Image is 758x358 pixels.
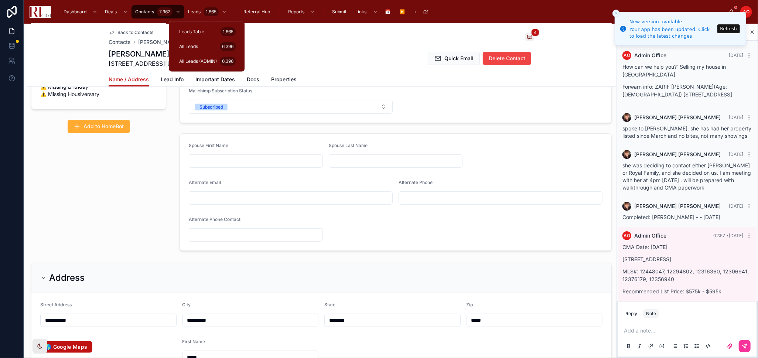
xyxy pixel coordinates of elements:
[109,76,149,83] span: Name / Address
[161,76,184,83] span: Lead Info
[109,59,236,68] span: [STREET_ADDRESS][US_STATE] - Email List -
[182,339,205,344] span: First Name
[173,40,240,53] a: All Leads6,396
[622,162,751,191] span: she was deciding to contact either [PERSON_NAME] or Royal Family, and she decided on us. I am mee...
[352,5,382,18] a: Links
[622,125,751,139] span: spoke to [PERSON_NAME]. she has had her property listed since March and no bites, not many showings
[57,4,728,20] div: scrollable content
[622,63,752,78] p: How can we help you?: Selling my house in [GEOGRAPHIC_DATA]
[622,83,752,98] p: Forwarn info: ZARIF [PERSON_NAME](Age: [DEMOGRAPHIC_DATA]) [STREET_ADDRESS]
[68,120,130,133] button: Add to HomeBot
[247,76,259,83] span: Docs
[40,302,72,307] span: Street Address
[179,29,204,35] span: Leads Table
[157,7,173,16] div: 7,962
[729,203,743,209] span: [DATE]
[49,272,85,284] h2: Address
[182,302,191,307] span: City
[240,5,275,18] a: Referral Hub
[643,309,659,318] button: Note
[483,52,531,65] button: Delete Contact
[40,341,92,353] a: 🌎 Google Maps
[467,302,473,307] span: Zip
[646,311,656,317] div: Note
[189,143,228,148] span: Spouse First Name
[188,9,201,15] span: Leads
[138,38,181,46] a: [PERSON_NAME]
[109,73,149,87] a: Name / Address
[189,88,252,93] span: Mailchimp Subscription Status
[713,233,743,238] span: 02:57 • [DATE]
[189,180,221,185] span: Alternate Email
[101,5,132,18] a: Deals
[184,5,231,18] a: Leads1,665
[284,5,319,18] a: Reports
[414,9,417,15] span: +
[622,255,752,263] p: [STREET_ADDRESS]
[109,38,131,46] a: Contacts
[525,33,534,42] button: 4
[444,55,474,62] span: Quick Email
[622,214,720,220] span: Completed: [PERSON_NAME] - - [DATE]
[400,9,405,15] span: ▶️
[396,5,410,18] a: ▶️
[189,100,393,114] button: Select Button
[247,73,259,88] a: Docs
[220,42,236,51] div: 6,396
[179,58,217,64] span: All Leads (ADMIN)
[717,24,740,33] button: Refresh
[428,52,480,65] button: Quick Email
[634,52,666,59] span: Admin Office
[161,73,184,88] a: Lead Info
[271,76,297,83] span: Properties
[622,243,752,251] p: CMA Date: [DATE]
[179,44,198,50] span: All Leads
[64,9,86,15] span: Dashboard
[189,216,240,222] span: Alternate Phone Contact
[288,9,304,15] span: Reports
[60,5,101,18] a: Dashboard
[729,151,743,157] span: [DATE]
[729,52,743,58] span: [DATE]
[220,57,236,66] div: 6,396
[30,6,51,18] img: App logo
[399,180,433,185] span: Alternate Phone
[109,30,153,35] a: Back to Contacts
[612,10,620,17] button: Close toast
[117,30,153,35] span: Back to Contacts
[624,52,630,58] span: AO
[624,233,630,239] span: AO
[729,115,743,120] span: [DATE]
[109,49,236,59] h1: [PERSON_NAME]
[629,26,715,40] div: Your app has been updated. Click to load the latest changes
[634,232,666,239] span: Admin Office
[634,202,721,210] span: [PERSON_NAME] [PERSON_NAME]
[195,73,235,88] a: Important Dates
[173,55,240,68] a: All Leads (ADMIN)6,396
[356,9,367,15] span: Links
[622,267,752,283] p: MLS#: 12448047, 12294802, 12316360, 12306941, 12376179, 12356940
[332,9,347,15] span: Submit
[531,29,539,36] span: 4
[173,25,240,38] a: Leads Table1,665
[135,9,154,15] span: Contacts
[329,143,368,148] span: Spouse Last Name
[221,27,236,36] div: 1,665
[271,73,297,88] a: Properties
[410,5,432,18] a: +
[385,9,391,15] span: 📅
[324,302,335,307] span: State
[243,9,270,15] span: Referral Hub
[195,76,235,83] span: Important Dates
[204,7,219,16] div: 1,665
[634,114,721,121] span: [PERSON_NAME] [PERSON_NAME]
[328,5,352,18] a: Submit
[199,104,223,110] div: Subscribed
[634,151,721,158] span: [PERSON_NAME] [PERSON_NAME]
[105,9,117,15] span: Deals
[489,55,525,62] span: Delete Contact
[622,287,752,295] p: Recommended List Price: $575k - $595k
[132,5,184,18] a: Contacts7,962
